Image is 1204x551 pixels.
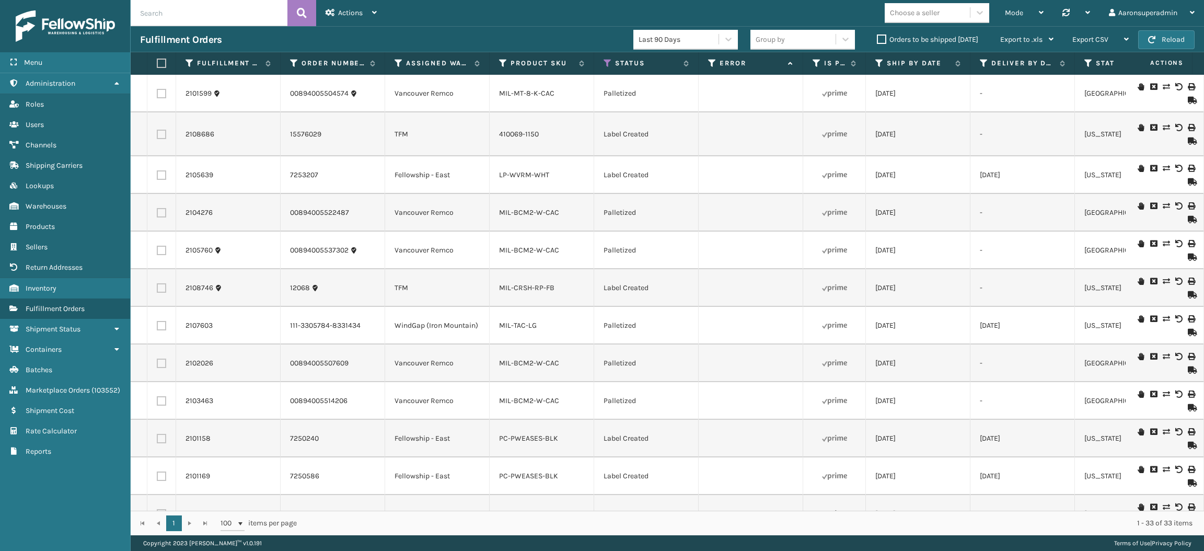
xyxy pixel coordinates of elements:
[1138,503,1144,511] i: On Hold
[1075,382,1179,420] td: [GEOGRAPHIC_DATA]
[866,420,970,457] td: [DATE]
[1005,8,1023,17] span: Mode
[385,345,490,382] td: Vancouver Remco
[1163,165,1169,172] i: Change shipping
[594,75,699,112] td: Palletized
[1163,83,1169,90] i: Change shipping
[1188,315,1194,323] i: Print Label
[1188,278,1194,285] i: Print Label
[338,8,363,17] span: Actions
[26,447,51,456] span: Reports
[594,345,699,382] td: Palletized
[1188,466,1194,473] i: Print Label
[866,495,970,533] td: [DATE]
[24,58,42,67] span: Menu
[970,194,1075,232] td: -
[1075,232,1179,269] td: [GEOGRAPHIC_DATA]
[1138,315,1144,323] i: On Hold
[1175,428,1182,435] i: Void Label
[1163,124,1169,131] i: Change shipping
[1150,391,1156,398] i: Cancel Fulfillment Order
[1150,165,1156,172] i: Cancel Fulfillment Order
[1138,466,1144,473] i: On Hold
[1138,391,1144,398] i: On Hold
[1175,391,1182,398] i: Void Label
[26,243,48,251] span: Sellers
[1075,495,1179,533] td: [GEOGRAPHIC_DATA]
[406,59,469,68] label: Assigned Warehouse
[1188,442,1194,449] i: Mark as Shipped
[385,75,490,112] td: Vancouver Remco
[186,471,210,481] a: 2101169
[594,420,699,457] td: Label Created
[866,457,970,495] td: [DATE]
[1188,178,1194,186] i: Mark as Shipped
[290,509,348,519] a: 00894005538172
[26,141,56,150] span: Channels
[1138,124,1144,131] i: On Hold
[1150,202,1156,210] i: Cancel Fulfillment Order
[615,59,678,68] label: Status
[1188,291,1194,299] i: Mark as Shipped
[499,472,558,480] a: PC-PWEASES-BLK
[290,320,361,331] a: 111-3305784-8331434
[385,269,490,307] td: TFM
[1175,353,1182,360] i: Void Label
[499,283,554,292] a: MIL-CRSH-RP-FB
[1138,83,1144,90] i: On Hold
[1000,35,1043,44] span: Export to .xls
[186,170,213,180] a: 2105639
[594,307,699,345] td: Palletized
[186,396,213,406] a: 2103463
[1188,503,1194,511] i: Print Label
[1163,315,1169,323] i: Change shipping
[1163,391,1169,398] i: Change shipping
[866,194,970,232] td: [DATE]
[186,283,213,293] a: 2108746
[197,59,260,68] label: Fulfillment Order Id
[1188,240,1194,247] i: Print Label
[866,269,970,307] td: [DATE]
[26,284,56,293] span: Inventory
[970,75,1075,112] td: -
[26,386,90,395] span: Marketplace Orders
[16,10,115,42] img: logo
[824,59,846,68] label: Is Prime
[970,112,1075,156] td: -
[887,59,950,68] label: Ship By Date
[594,194,699,232] td: Palletized
[186,245,213,256] a: 2105760
[970,269,1075,307] td: -
[499,130,539,139] a: 410069-1150
[1152,539,1191,547] a: Privacy Policy
[1163,428,1169,435] i: Change shipping
[1175,83,1182,90] i: Void Label
[970,232,1075,269] td: -
[1175,124,1182,131] i: Void Label
[186,208,213,218] a: 2104276
[1175,165,1182,172] i: Void Label
[970,156,1075,194] td: [DATE]
[26,345,62,354] span: Containers
[970,307,1075,345] td: [DATE]
[26,304,85,313] span: Fulfillment Orders
[26,202,66,211] span: Warehouses
[385,156,490,194] td: Fellowship - East
[594,269,699,307] td: Label Created
[290,358,349,369] a: 00894005507609
[1075,269,1179,307] td: [US_STATE]
[1188,83,1194,90] i: Print Label
[26,222,55,231] span: Products
[1188,97,1194,104] i: Mark as Shipped
[290,208,349,218] a: 00894005522487
[1175,278,1182,285] i: Void Label
[594,156,699,194] td: Label Created
[1075,345,1179,382] td: [GEOGRAPHIC_DATA]
[1150,240,1156,247] i: Cancel Fulfillment Order
[499,434,558,443] a: PC-PWEASES-BLK
[26,325,80,334] span: Shipment Status
[290,283,310,293] a: 12068
[1075,420,1179,457] td: [US_STATE]
[594,457,699,495] td: Label Created
[499,509,559,518] a: MIL-BCM2-W-CAC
